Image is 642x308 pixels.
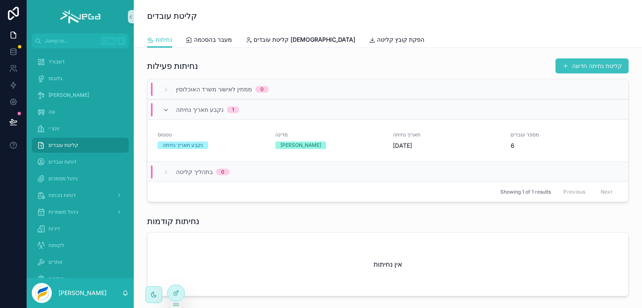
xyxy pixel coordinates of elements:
[176,85,252,93] span: ממתין לאישור משרד האוכלוסין
[48,142,79,149] span: קליטת עובדים
[148,119,628,162] a: טטטוסנקבע תאריך נחיתהמדינה[PERSON_NAME]תאריך נחיתה[DATE]מספר עובדים6
[511,141,619,150] span: 6
[260,86,264,93] div: 0
[32,138,129,153] a: קליטת עובדים
[27,48,134,278] div: scrollable content
[48,192,76,199] span: דוחות נוכחות
[32,221,129,236] a: דירות
[186,32,232,49] a: מעבר בהסכמה
[32,104,129,119] a: וגה
[155,35,172,44] span: נחיתות
[275,131,383,138] span: מדינה
[176,168,213,176] span: בתהליך קליטה
[393,131,501,138] span: תאריך נחיתה
[32,154,129,169] a: דוחות עובדים
[48,92,89,98] span: [PERSON_NAME]
[48,209,78,215] span: ניהול משמרות
[32,271,129,286] a: הגדרות
[147,10,197,22] h1: קליטת עובדים
[393,141,501,150] span: [DATE]
[147,32,172,48] a: נחיתות
[221,169,224,175] div: 0
[511,131,619,138] span: מספר עובדים
[32,188,129,203] a: דוחות נוכחות
[176,106,224,114] span: נקבע תאריך נחיתה
[254,35,355,44] span: קליטת עובדים [DEMOGRAPHIC_DATA]
[158,131,265,138] span: טטטוס
[59,289,107,297] p: [PERSON_NAME]
[374,259,402,269] h2: אין נחיתות
[48,109,55,115] span: וגה
[118,38,125,44] span: K
[163,141,203,149] div: נקבע תאריך נחיתה
[48,175,78,182] span: ניהול מסמכים
[32,33,129,48] button: Jump to...CtrlK
[48,159,76,165] span: דוחות עובדים
[101,37,116,45] span: Ctrl
[32,121,129,136] a: וינצ׳י
[48,125,59,132] span: וינצ׳י
[32,71,129,86] a: גלובוס
[555,58,629,73] button: קליטת נחיתה חדשה
[377,35,425,44] span: הפקת קובץ קליטה
[32,171,129,186] a: ניהול מסמכים
[194,35,232,44] span: מעבר בהסכמה
[48,242,64,249] span: לקוחות
[245,32,355,49] a: קליטת עובדים [DEMOGRAPHIC_DATA]
[32,255,129,270] a: אתרים
[147,60,198,72] h1: נחיתות פעילות
[32,238,129,253] a: לקוחות
[48,259,62,265] span: אתרים
[500,189,551,195] span: Showing 1 of 1 results
[32,54,129,69] a: דשבורד
[32,204,129,220] a: ניהול משמרות
[369,32,425,49] a: הפקת קובץ קליטה
[48,225,60,232] span: דירות
[48,58,65,65] span: דשבורד
[147,215,199,227] h1: נחיתות קודמות
[48,275,64,282] span: הגדרות
[45,38,98,44] span: Jump to...
[32,88,129,103] a: [PERSON_NAME]
[60,10,100,23] img: App logo
[48,75,62,82] span: גלובוס
[280,141,321,149] div: [PERSON_NAME]
[232,106,234,113] div: 1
